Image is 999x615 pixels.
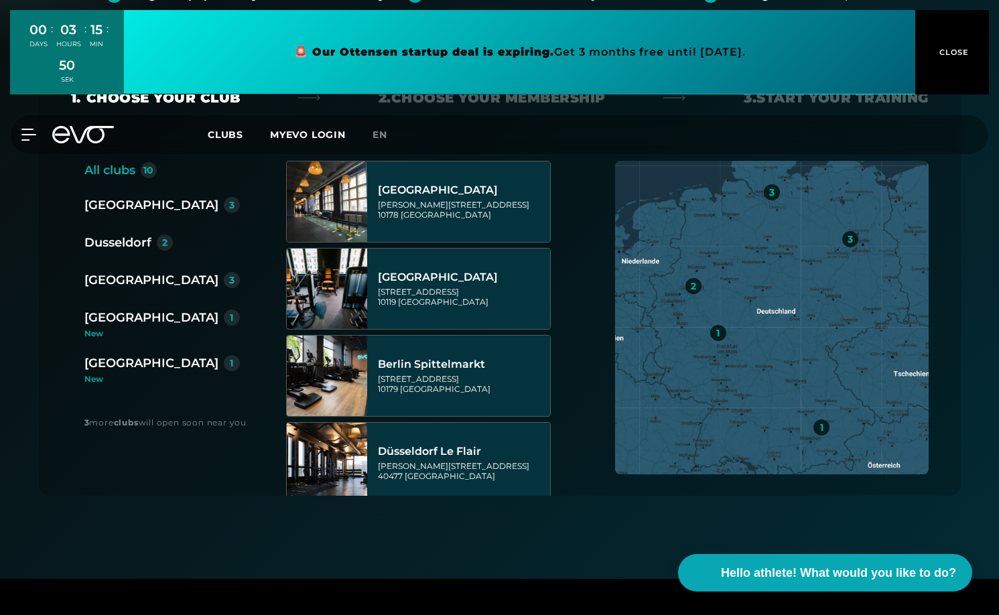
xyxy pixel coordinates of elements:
[229,199,235,211] font: 3
[373,127,403,143] a: en
[378,287,459,297] font: [STREET_ADDRESS]
[84,22,86,35] font: :
[84,374,103,384] font: New
[401,210,491,220] font: [GEOGRAPHIC_DATA]
[716,327,720,339] font: 1
[691,280,696,292] font: 2
[405,471,495,481] font: [GEOGRAPHIC_DATA]
[287,336,367,416] img: Berlin Spittelmarkt
[60,21,76,38] font: 03
[398,297,488,307] font: [GEOGRAPHIC_DATA]
[84,235,151,250] font: Dusseldorf
[678,554,972,592] button: Hello athlete! What would you like to do?
[769,186,775,198] font: 3
[848,233,853,245] font: 3
[615,161,929,474] img: map
[820,421,823,433] font: 1
[139,417,247,427] font: will open soon near you
[915,10,989,94] button: CLOSE
[378,358,485,370] font: Berlin Spittelmarkt
[208,128,270,141] a: Clubs
[107,22,109,35] font: :
[400,384,490,394] font: [GEOGRAPHIC_DATA]
[51,22,53,35] font: :
[378,445,481,458] font: Düsseldorf Le Flair
[84,417,90,427] font: 3
[378,461,529,471] font: [PERSON_NAME][STREET_ADDRESS]
[230,312,233,324] font: 1
[208,129,243,141] font: Clubs
[378,271,498,283] font: [GEOGRAPHIC_DATA]
[378,374,459,384] font: [STREET_ADDRESS]
[143,164,153,176] font: 10
[56,40,81,48] font: HOURS
[230,357,233,369] font: 1
[84,163,135,178] font: All clubs
[287,423,367,503] img: Düsseldorf Le Flair
[378,471,403,481] font: 40477
[114,417,139,427] font: clubs
[287,249,367,329] img: Berlin Rosenthaler Platz
[90,40,103,48] font: MIN
[378,384,398,394] font: 10179
[29,40,48,48] font: DAYS
[378,184,498,196] font: [GEOGRAPHIC_DATA]
[84,310,218,325] font: [GEOGRAPHIC_DATA]
[229,274,235,286] font: 3
[84,198,218,212] font: [GEOGRAPHIC_DATA]
[378,200,529,210] font: [PERSON_NAME][STREET_ADDRESS]
[84,273,218,287] font: [GEOGRAPHIC_DATA]
[378,210,399,220] font: 10178
[378,297,396,307] font: 10119
[59,57,75,73] font: 50
[90,21,103,38] font: 15
[29,21,47,38] font: 00
[373,129,387,141] font: en
[270,129,346,141] a: MYEVO LOGIN
[939,48,969,57] font: CLOSE
[162,236,168,249] font: 2
[61,76,74,83] font: SEK
[84,328,103,338] font: New
[287,161,367,242] img: Berlin Alexanderplatz
[89,417,113,427] font: more
[84,356,218,370] font: [GEOGRAPHIC_DATA]
[721,566,956,579] font: Hello athlete! What would you like to do?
